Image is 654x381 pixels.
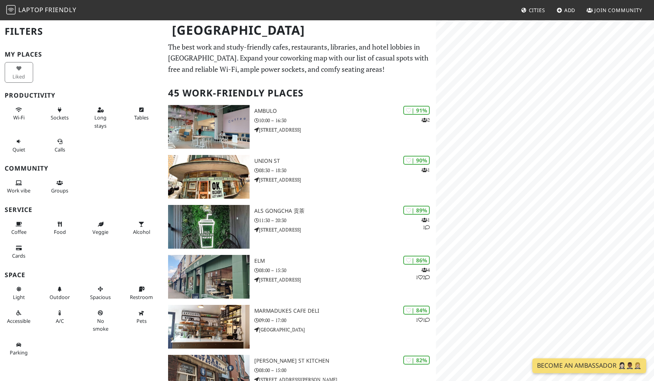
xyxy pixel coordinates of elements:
[55,146,65,153] span: Video/audio calls
[422,216,430,231] p: 1 1
[94,114,106,129] span: Long stays
[134,114,149,121] span: Work-friendly tables
[46,283,74,303] button: Outdoor
[127,103,156,124] button: Tables
[13,114,25,121] span: Stable Wi-Fi
[127,306,156,327] button: Pets
[13,294,25,301] span: Natural light
[422,116,430,124] p: 2
[127,218,156,239] button: Alcohol
[529,7,545,14] span: Cities
[5,271,159,279] h3: Space
[254,117,436,124] p: 10:00 – 16:30
[46,135,74,156] button: Calls
[254,208,436,214] h3: ALS Gongcha 贡茶
[422,166,430,174] p: 1
[168,305,250,349] img: Marmadukes Cafe Deli
[5,92,159,99] h3: Productivity
[583,3,645,17] a: Join Community
[416,316,430,324] p: 1 1
[168,255,250,299] img: ELM
[5,242,33,262] button: Cards
[5,306,33,327] button: Accessible
[87,306,115,335] button: No smoke
[254,317,436,324] p: 09:00 – 17:00
[254,308,436,314] h3: Marmadukes Cafe Deli
[10,349,28,356] span: Parking
[7,187,30,194] span: People working
[90,294,111,301] span: Spacious
[5,51,159,58] h3: My Places
[168,81,431,105] h2: 45 Work-Friendly Places
[254,108,436,114] h3: Ambulo
[254,158,436,164] h3: Union St
[168,205,250,249] img: ALS Gongcha 贡茶
[254,267,436,274] p: 08:00 – 15:30
[163,255,436,299] a: ELM | 86% 412 ELM 08:00 – 15:30 [STREET_ADDRESS]
[254,326,436,333] p: [GEOGRAPHIC_DATA]
[416,266,430,281] p: 4 1 2
[93,317,108,332] span: Smoke free
[254,126,436,134] p: [STREET_ADDRESS]
[564,7,576,14] span: Add
[254,217,436,224] p: 11:30 – 20:30
[54,228,66,235] span: Food
[46,306,74,327] button: A/C
[168,155,250,199] img: Union St
[87,283,115,303] button: Spacious
[254,276,436,283] p: [STREET_ADDRESS]
[5,218,33,239] button: Coffee
[254,258,436,264] h3: ELM
[166,20,434,41] h1: [GEOGRAPHIC_DATA]
[518,3,548,17] a: Cities
[51,114,69,121] span: Power sockets
[136,317,147,324] span: Pet friendly
[163,205,436,249] a: ALS Gongcha 贡茶 | 89% 11 ALS Gongcha 贡茶 11:30 – 20:30 [STREET_ADDRESS]
[5,283,33,303] button: Light
[5,338,33,359] button: Parking
[5,20,159,43] h2: Filters
[51,187,68,194] span: Group tables
[11,228,27,235] span: Coffee
[127,283,156,303] button: Restroom
[594,7,642,14] span: Join Community
[50,294,70,301] span: Outdoor area
[92,228,108,235] span: Veggie
[5,103,33,124] button: Wi-Fi
[254,167,436,174] p: 08:30 – 18:30
[6,5,16,14] img: LaptopFriendly
[133,228,150,235] span: Alcohol
[254,226,436,233] p: [STREET_ADDRESS]
[403,156,430,165] div: | 90%
[254,176,436,183] p: [STREET_ADDRESS]
[403,206,430,215] div: | 89%
[5,206,159,214] h3: Service
[6,4,76,17] a: LaptopFriendly LaptopFriendly
[56,317,64,324] span: Air conditioned
[18,5,44,14] span: Laptop
[403,256,430,265] div: | 86%
[46,103,74,124] button: Sockets
[130,294,153,301] span: Restroom
[87,218,115,239] button: Veggie
[254,358,436,364] h3: [PERSON_NAME] St Kitchen
[553,3,579,17] a: Add
[7,317,30,324] span: Accessible
[403,306,430,315] div: | 84%
[12,146,25,153] span: Quiet
[254,367,436,374] p: 08:00 – 15:00
[46,176,74,197] button: Groups
[87,103,115,132] button: Long stays
[46,218,74,239] button: Food
[168,105,250,149] img: Ambulo
[163,105,436,149] a: Ambulo | 91% 2 Ambulo 10:00 – 16:30 [STREET_ADDRESS]
[163,305,436,349] a: Marmadukes Cafe Deli | 84% 11 Marmadukes Cafe Deli 09:00 – 17:00 [GEOGRAPHIC_DATA]
[5,135,33,156] button: Quiet
[12,252,25,259] span: Credit cards
[403,356,430,365] div: | 82%
[45,5,76,14] span: Friendly
[5,165,159,172] h3: Community
[168,41,431,75] p: The best work and study-friendly cafes, restaurants, libraries, and hotel lobbies in [GEOGRAPHIC_...
[403,106,430,115] div: | 91%
[5,176,33,197] button: Work vibe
